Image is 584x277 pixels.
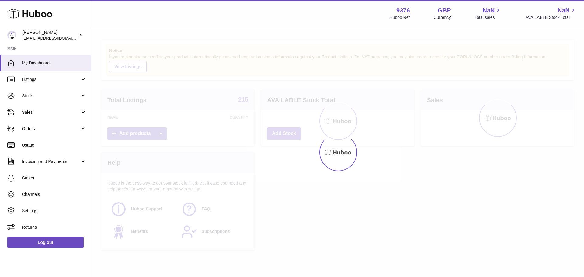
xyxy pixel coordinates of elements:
span: Orders [22,126,80,132]
span: Listings [22,77,80,82]
strong: GBP [438,6,451,15]
span: Settings [22,208,86,214]
strong: 9376 [396,6,410,15]
span: Sales [22,109,80,115]
span: NaN [482,6,495,15]
a: NaN Total sales [474,6,502,20]
span: Channels [22,192,86,197]
span: NaN [558,6,570,15]
span: Returns [22,224,86,230]
span: Usage [22,142,86,148]
span: [EMAIL_ADDRESS][DOMAIN_NAME] [23,36,89,40]
div: [PERSON_NAME] [23,29,77,41]
span: Total sales [474,15,502,20]
a: NaN AVAILABLE Stock Total [525,6,577,20]
span: Stock [22,93,80,99]
span: AVAILABLE Stock Total [525,15,577,20]
img: internalAdmin-9376@internal.huboo.com [7,31,16,40]
a: Log out [7,237,84,248]
span: My Dashboard [22,60,86,66]
span: Cases [22,175,86,181]
div: Huboo Ref [390,15,410,20]
div: Currency [434,15,451,20]
span: Invoicing and Payments [22,159,80,164]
